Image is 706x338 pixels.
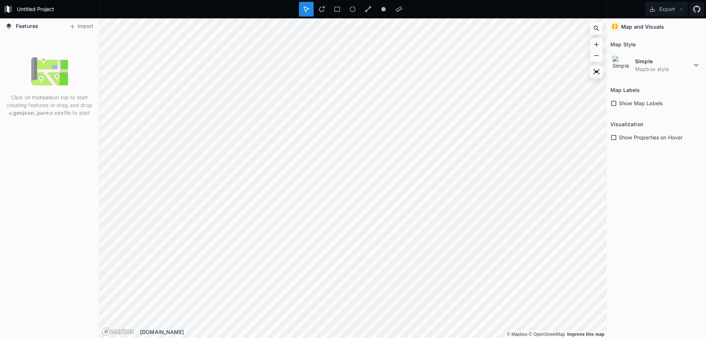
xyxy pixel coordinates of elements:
[507,332,527,337] a: Mapbox
[12,110,34,116] strong: .geojson
[567,332,605,337] a: Map feedback
[65,21,97,32] button: Import
[619,134,682,141] span: Show Properties on Hover
[6,93,93,117] p: Click on the on top to start creating features or drag and drop a , or file to start
[621,23,664,31] h4: Map and Visuals
[529,332,565,337] a: OpenStreetMap
[140,328,606,336] div: [DOMAIN_NAME]
[610,84,640,96] h2: Map Labels
[612,56,631,75] img: Simple
[31,53,68,90] img: empty
[610,39,636,50] h2: Map Style
[619,99,663,107] span: Show Map Labels
[635,65,692,73] dd: Mapbox style
[645,2,688,17] button: Export
[102,327,134,336] a: Mapbox logo
[53,110,64,116] strong: .csv
[610,118,643,130] h2: Visualization
[635,57,692,65] dt: Simple
[36,110,49,116] strong: .json
[16,22,38,30] span: Features
[40,94,53,100] strong: tools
